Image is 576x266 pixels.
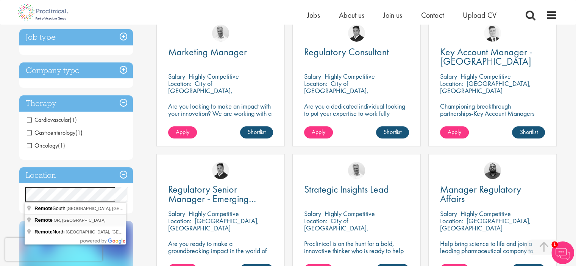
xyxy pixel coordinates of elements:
span: Remote [34,217,53,223]
a: Shortlist [512,126,545,138]
span: Salary [304,209,321,218]
span: Apply [312,128,325,136]
span: Gastroenterology [27,129,75,137]
p: Highly Competitive [325,209,375,218]
span: Salary [440,72,457,81]
p: Highly Competitive [189,209,239,218]
img: Ashley Bennett [484,162,501,179]
p: Are you a dedicated individual looking to put your expertise to work fully flexibly in a remote p... [304,103,409,138]
a: Manager Regulatory Affairs [440,185,545,204]
a: Upload CV [463,10,496,20]
p: [GEOGRAPHIC_DATA], [GEOGRAPHIC_DATA] [168,216,259,232]
span: (1) [58,142,65,149]
span: Cardiovascular [27,116,70,124]
span: Strategic Insights Lead [304,183,389,196]
p: Highly Competitive [460,209,511,218]
span: Salary [168,72,185,81]
a: Jobs [307,10,320,20]
p: City of [GEOGRAPHIC_DATA], [GEOGRAPHIC_DATA] [168,79,233,102]
p: Highly Competitive [460,72,511,81]
span: [GEOGRAPHIC_DATA], [GEOGRAPHIC_DATA], [GEOGRAPHIC_DATA] [66,230,200,234]
span: Key Account Manager - [GEOGRAPHIC_DATA] [440,45,532,68]
p: [GEOGRAPHIC_DATA], [GEOGRAPHIC_DATA] [440,79,531,95]
span: Location: [440,79,463,88]
img: Nicolas Daniel [484,25,501,42]
p: Championing breakthrough partnerships-Key Account Managers turn biotech innovation into lasting c... [440,103,545,131]
span: Salary [168,209,185,218]
a: Apply [304,126,333,138]
p: Highly Competitive [325,72,375,81]
a: Shortlist [376,126,409,138]
span: Location: [168,216,191,225]
img: Joshua Bye [348,162,365,179]
span: Location: [168,79,191,88]
span: OR, [GEOGRAPHIC_DATA] [54,218,106,222]
span: (1) [75,129,83,137]
img: Chatbot [551,241,574,264]
iframe: reCAPTCHA [5,238,102,261]
p: Highly Competitive [189,72,239,81]
a: Join us [383,10,402,20]
span: [GEOGRAPHIC_DATA], [GEOGRAPHIC_DATA], [GEOGRAPHIC_DATA] [67,206,201,211]
span: (1) [70,116,77,124]
a: Apply [168,126,197,138]
a: Key Account Manager - [GEOGRAPHIC_DATA] [440,47,545,66]
span: Oncology [27,142,65,149]
a: Regulatory Consultant [304,47,409,57]
a: Regulatory Senior Manager - Emerging Markets [168,185,273,204]
a: Shortlist [240,126,273,138]
span: Salary [304,72,321,81]
span: Cardiovascular [27,116,77,124]
a: Apply [440,126,469,138]
span: Remote [34,229,53,235]
p: City of [GEOGRAPHIC_DATA], [GEOGRAPHIC_DATA] [304,79,368,102]
span: Regulatory Consultant [304,45,389,58]
span: Apply [448,128,461,136]
a: Marketing Manager [168,47,273,57]
a: About us [339,10,364,20]
span: Oncology [27,142,58,149]
a: Strategic Insights Lead [304,185,409,194]
h3: Company type [19,62,133,79]
h3: Therapy [19,95,133,112]
span: Location: [440,216,463,225]
span: Manager Regulatory Affairs [440,183,521,205]
img: Peter Duvall [212,162,229,179]
span: Salary [440,209,457,218]
span: Apply [176,128,189,136]
span: Location: [304,216,327,225]
span: Remote [34,205,53,211]
span: South [34,205,67,211]
p: [GEOGRAPHIC_DATA], [GEOGRAPHIC_DATA] [440,216,531,232]
h3: Location [19,167,133,184]
span: Regulatory Senior Manager - Emerging Markets [168,183,256,215]
span: North [34,229,66,235]
span: Location: [304,79,327,88]
span: Marketing Manager [168,45,247,58]
h3: Job type [19,29,133,45]
a: Contact [421,10,444,20]
span: Gastroenterology [27,129,83,137]
p: Are you looking to make an impact with your innovation? We are working with a well-established ph... [168,103,273,138]
img: Joshua Bye [212,25,229,42]
img: Peter Duvall [348,25,365,42]
p: City of [GEOGRAPHIC_DATA], [GEOGRAPHIC_DATA] [304,216,368,240]
span: 1 [551,241,558,248]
